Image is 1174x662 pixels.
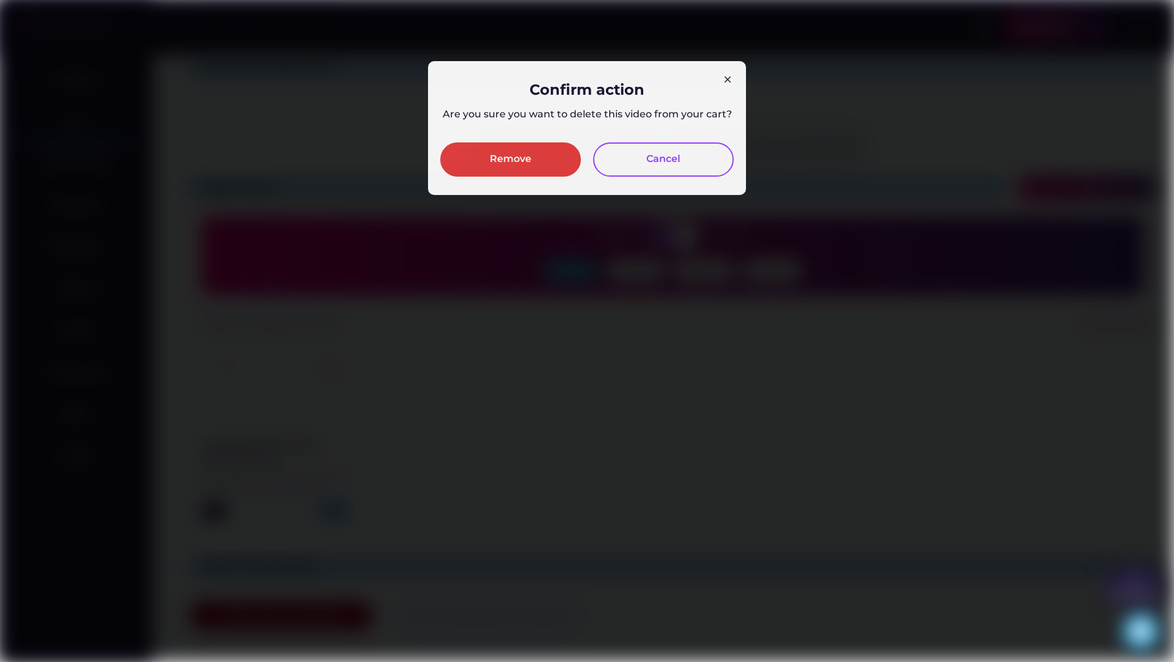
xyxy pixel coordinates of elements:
[530,79,644,100] div: Confirm action
[1123,613,1162,650] iframe: chat widget
[646,152,681,167] div: Cancel
[1104,558,1165,614] iframe: chat widget
[443,108,732,121] div: Are you sure you want to delete this video from your cart?
[720,72,735,87] img: Group%201000002326.svg
[490,152,531,167] div: Remove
